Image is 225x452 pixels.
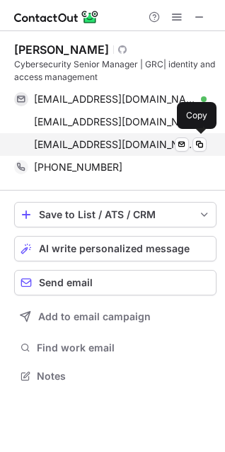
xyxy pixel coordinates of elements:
[37,341,211,354] span: Find work email
[14,270,217,295] button: Send email
[39,277,93,288] span: Send email
[14,43,109,57] div: [PERSON_NAME]
[14,338,217,358] button: Find work email
[34,93,196,106] span: [EMAIL_ADDRESS][DOMAIN_NAME]
[39,243,190,254] span: AI write personalized message
[14,236,217,261] button: AI write personalized message
[34,115,196,128] span: [EMAIL_ADDRESS][DOMAIN_NAME]
[14,58,217,84] div: Cybersecurity Senior Manager | GRC| identity and access management
[38,311,151,322] span: Add to email campaign
[39,209,192,220] div: Save to List / ATS / CRM
[14,304,217,329] button: Add to email campaign
[14,202,217,227] button: save-profile-one-click
[14,366,217,386] button: Notes
[37,370,211,383] span: Notes
[34,161,122,174] span: [PHONE_NUMBER]
[34,138,196,151] span: [EMAIL_ADDRESS][DOMAIN_NAME]
[14,9,99,26] img: ContactOut v5.3.10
